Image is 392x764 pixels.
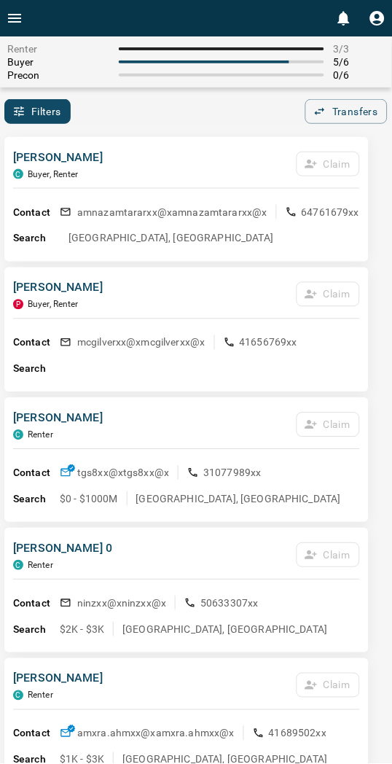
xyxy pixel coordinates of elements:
p: Contact [13,727,60,742]
span: 5 / 6 [333,56,385,68]
p: [PERSON_NAME] [13,279,103,297]
button: Profile [363,4,392,33]
p: 50633307xx [200,596,259,611]
button: Filters [4,99,71,124]
button: Transfers [305,99,388,124]
p: Search [13,492,60,507]
span: Precon [7,69,110,81]
p: Buyer, Renter [28,300,79,310]
span: Renter [7,43,110,55]
p: Contact [13,205,60,220]
p: Contact [13,596,60,612]
p: 64761679xx [302,205,360,219]
p: 41656769xx [240,335,298,350]
div: condos.ca [13,430,23,440]
span: Buyer [7,56,110,68]
div: condos.ca [13,169,23,179]
p: Renter [28,561,53,571]
p: Buyer, Renter [28,169,79,179]
p: Contact [13,335,60,351]
div: property.ca [13,300,23,310]
div: condos.ca [13,561,23,571]
div: condos.ca [13,691,23,701]
p: [PERSON_NAME] 0 [13,540,112,558]
p: Search [13,231,60,246]
span: 3 / 3 [333,43,385,55]
span: 0 / 6 [333,69,385,81]
p: $2K - $3K [60,623,104,637]
p: [PERSON_NAME] [13,149,103,166]
p: amxra.ahmxx@x amxra.ahmxx@x [77,727,235,741]
p: mcgilverxx@x mcgilverxx@x [77,335,205,350]
p: [GEOGRAPHIC_DATA], [GEOGRAPHIC_DATA] [68,231,273,246]
p: Renter [28,691,53,701]
p: [GEOGRAPHIC_DATA], [GEOGRAPHIC_DATA] [136,492,341,507]
p: 41689502xx [269,727,327,741]
p: ninzxx@x ninzxx@x [77,596,166,611]
p: amnazamtararxx@x amnazamtararxx@x [77,205,267,219]
p: $0 - $1000M [60,492,118,507]
p: [PERSON_NAME] [13,671,103,688]
p: Search [13,362,60,377]
p: tgs8xx@x tgs8xx@x [77,466,169,480]
p: 31077989xx [203,466,262,480]
p: [PERSON_NAME] [13,410,103,427]
p: [GEOGRAPHIC_DATA], [GEOGRAPHIC_DATA] [122,623,327,637]
p: Contact [13,466,60,481]
p: Search [13,623,60,638]
p: Renter [28,430,53,440]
